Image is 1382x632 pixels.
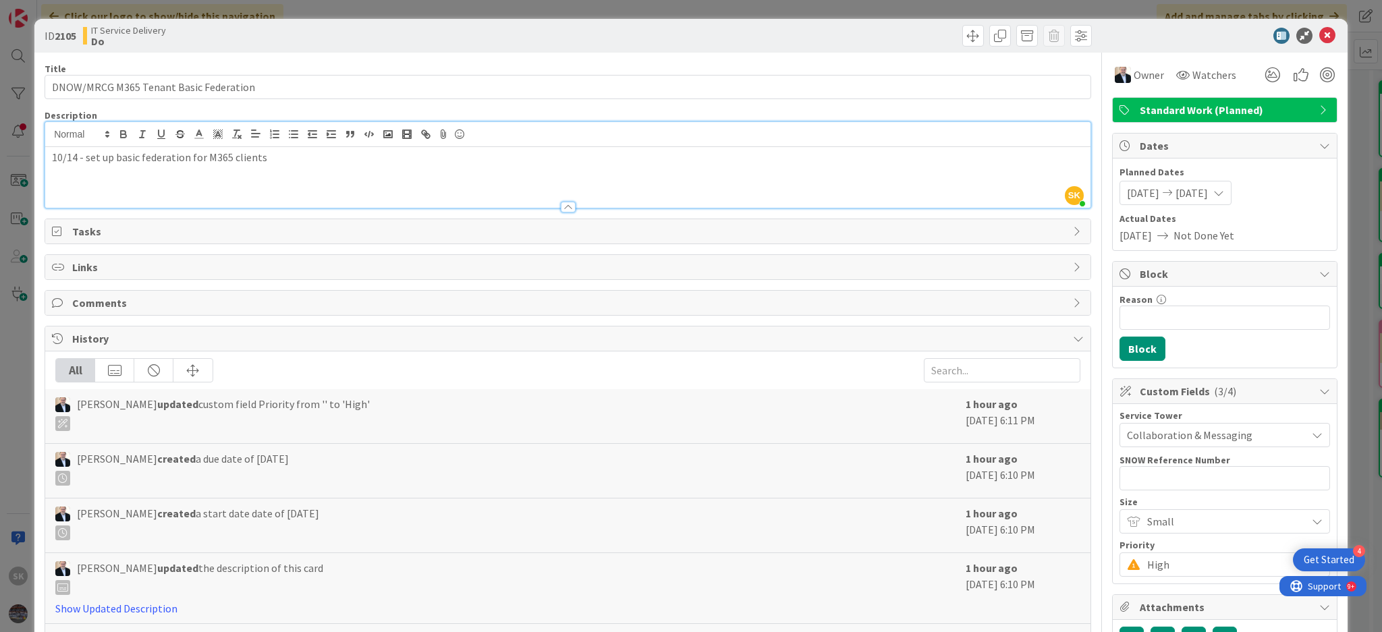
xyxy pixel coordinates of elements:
[77,451,289,486] span: [PERSON_NAME] a due date of [DATE]
[1134,67,1164,83] span: Owner
[77,505,319,540] span: [PERSON_NAME] a start date date of [DATE]
[966,505,1080,546] div: [DATE] 6:10 PM
[45,75,1091,99] input: type card name here...
[1120,165,1330,179] span: Planned Dates
[55,397,70,412] img: HO
[1065,186,1084,205] span: SK
[1120,337,1165,361] button: Block
[1120,227,1152,243] span: [DATE]
[28,2,61,18] span: Support
[77,560,323,595] span: [PERSON_NAME] the description of this card
[1140,266,1312,282] span: Block
[72,223,1066,239] span: Tasks
[55,561,70,576] img: HO
[157,397,198,411] b: updated
[1192,67,1236,83] span: Watchers
[966,560,1080,616] div: [DATE] 6:10 PM
[56,359,95,382] div: All
[68,5,75,16] div: 9+
[55,452,70,467] img: HO
[55,602,177,615] a: Show Updated Description
[1214,384,1236,398] span: ( 3/4 )
[72,331,1066,347] span: History
[1127,185,1159,201] span: [DATE]
[966,561,1018,575] b: 1 hour ago
[72,295,1066,311] span: Comments
[1353,545,1365,557] div: 4
[45,28,76,44] span: ID
[1140,599,1312,615] span: Attachments
[1120,411,1330,420] div: Service Tower
[1147,555,1300,574] span: High
[1140,383,1312,399] span: Custom Fields
[1140,138,1312,154] span: Dates
[52,150,1084,165] p: 10/14 - set up basic federation for M365 clients
[1140,102,1312,118] span: Standard Work (Planned)
[55,507,70,521] img: HO
[1127,427,1306,443] span: Collaboration & Messaging
[91,25,166,36] span: IT Service Delivery
[77,396,370,431] span: [PERSON_NAME] custom field Priority from '' to 'High'
[91,36,166,47] b: Do
[966,452,1018,465] b: 1 hour ago
[1293,548,1365,571] div: Open Get Started checklist, remaining modules: 4
[45,63,66,75] label: Title
[966,397,1018,411] b: 1 hour ago
[55,29,76,42] b: 2105
[45,109,97,121] span: Description
[1120,212,1330,226] span: Actual Dates
[924,358,1080,382] input: Search...
[1147,512,1300,531] span: Small
[1304,553,1354,567] div: Get Started
[1120,497,1330,507] div: Size
[966,507,1018,520] b: 1 hour ago
[1120,540,1330,550] div: Priority
[157,452,196,465] b: created
[1176,185,1208,201] span: [DATE]
[72,259,1066,275] span: Links
[157,507,196,520] b: created
[157,561,198,575] b: updated
[1120,454,1230,466] label: SNOW Reference Number
[966,396,1080,436] div: [DATE] 6:11 PM
[966,451,1080,491] div: [DATE] 6:10 PM
[1115,67,1131,83] img: HO
[1120,293,1153,306] label: Reason
[1173,227,1234,243] span: Not Done Yet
